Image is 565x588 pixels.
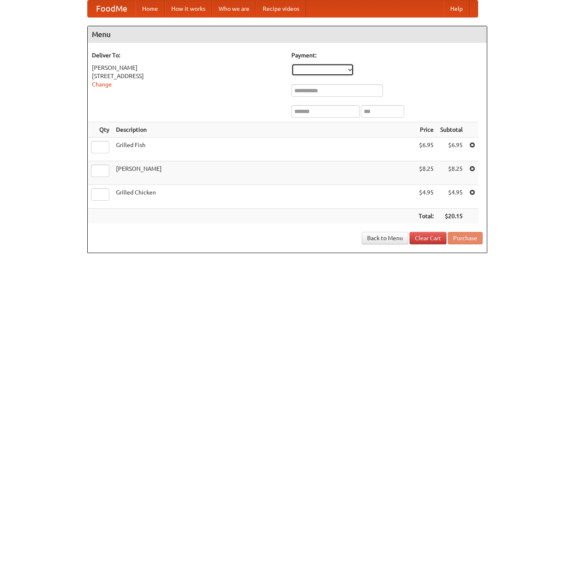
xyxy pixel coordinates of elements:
td: $4.95 [437,185,466,209]
div: [STREET_ADDRESS] [92,72,283,80]
td: $6.95 [437,138,466,161]
a: Recipe videos [256,0,306,17]
td: Grilled Fish [113,138,415,161]
td: $4.95 [415,185,437,209]
th: $20.15 [437,209,466,224]
a: Back to Menu [362,232,408,244]
a: FoodMe [88,0,136,17]
td: $8.25 [415,161,437,185]
a: Change [92,81,112,88]
a: How it works [165,0,212,17]
button: Purchase [448,232,483,244]
th: Qty [88,122,113,138]
a: Help [444,0,469,17]
a: Who we are [212,0,256,17]
h4: Menu [88,26,487,43]
th: Description [113,122,415,138]
th: Total: [415,209,437,224]
td: Grilled Chicken [113,185,415,209]
div: [PERSON_NAME] [92,64,283,72]
td: $8.25 [437,161,466,185]
a: Home [136,0,165,17]
th: Subtotal [437,122,466,138]
h5: Deliver To: [92,51,283,59]
th: Price [415,122,437,138]
td: [PERSON_NAME] [113,161,415,185]
a: Clear Cart [410,232,447,244]
h5: Payment: [291,51,483,59]
td: $6.95 [415,138,437,161]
